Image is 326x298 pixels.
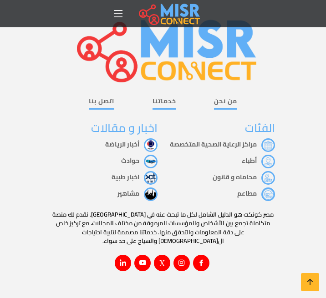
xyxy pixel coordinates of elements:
[105,138,158,150] a: أخبار الرياضة
[144,138,158,152] img: أخبار الرياضة
[214,96,237,110] a: من نحن
[51,121,158,135] h3: اخبار و مقالات
[168,121,275,135] h3: الفئات
[261,155,275,168] img: أطباء
[139,2,200,25] img: main.misr_connect
[121,155,158,167] a: حوادث
[237,187,275,199] a: مطاعم
[154,255,170,271] a: X
[159,258,165,267] i: X
[144,187,158,201] img: مشاهير
[261,138,275,152] img: مراكز الرعاية الصحية المتخصصة
[213,171,275,183] a: محاماه و قانون
[51,210,275,246] p: مصر كونكت هو الدليل الشامل لكل ما تبحث عنه في [GEOGRAPHIC_DATA]. نقدم لك منصة متكاملة تجمع بين ال...
[144,155,158,168] img: حوادث
[170,138,275,150] a: مراكز الرعاية الصحية المتخصصة
[77,15,256,82] img: main.misr_connect
[117,187,158,199] a: مشاهير
[261,187,275,201] img: مطاعم
[153,96,176,110] a: خدماتنا
[144,171,158,185] img: اخبار طبية
[112,171,158,183] a: اخبار طبية
[89,96,114,110] a: اتصل بنا
[261,171,275,185] img: محاماه و قانون
[242,155,275,167] a: أطباء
